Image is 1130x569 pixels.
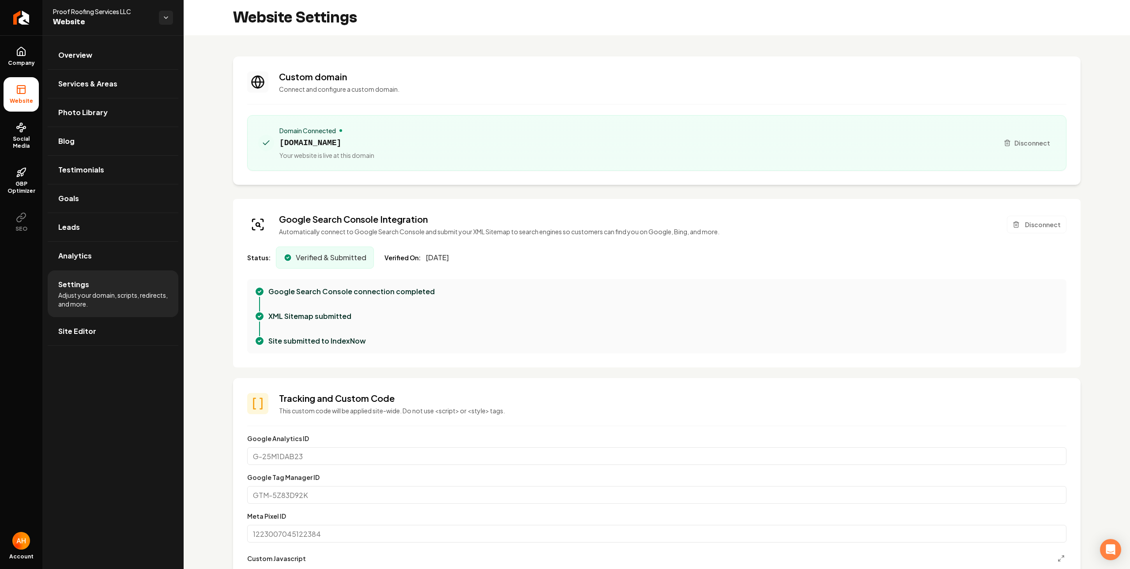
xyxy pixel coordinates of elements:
span: Photo Library [58,107,108,118]
p: This custom code will be applied site-wide. Do not use <script> or <style> tags. [279,406,1066,415]
span: Company [4,60,38,67]
span: Overview [58,50,92,60]
a: Blog [48,127,178,155]
span: SEO [12,225,31,232]
span: Disconnect [1014,139,1050,148]
span: [DATE] [426,252,449,263]
span: Settings [58,279,89,290]
a: Testimonials [48,156,178,184]
img: Anthony Hurgoi [12,532,30,550]
h3: Tracking and Custom Code [279,392,1066,404]
p: Connect and configure a custom domain. [279,85,1066,94]
span: Domain Connected [279,126,336,135]
span: Social Media [4,135,39,150]
span: Website [6,97,37,105]
span: Website [53,16,152,28]
a: Site Editor [48,317,178,345]
a: Leads [48,213,178,241]
a: Company [4,39,39,74]
span: Site Editor [58,326,96,337]
span: Verified & Submitted [296,252,366,263]
p: Automatically connect to Google Search Console and submit your XML Sitemap to search engines so c... [279,227,719,236]
a: Social Media [4,115,39,157]
span: Testimonials [58,165,104,175]
span: [DOMAIN_NAME] [279,137,374,149]
label: Custom Javascript [247,555,306,562]
span: Your website is live at this domain [279,151,374,160]
span: Status: [247,253,271,262]
span: Account [9,553,34,560]
a: GBP Optimizer [4,160,39,202]
span: Services & Areas [58,79,117,89]
h3: Custom domain [279,71,1066,83]
p: Site submitted to IndexNow [268,336,366,346]
span: Leads [58,222,80,232]
img: Rebolt Logo [13,11,30,25]
p: XML Sitemap submitted [268,311,351,322]
span: Adjust your domain, scripts, redirects, and more. [58,291,168,308]
a: Analytics [48,242,178,270]
span: Analytics [58,251,92,261]
h3: Google Search Console Integration [279,213,719,225]
span: Goals [58,193,79,204]
label: Google Analytics ID [247,434,309,442]
span: Proof Roofing Services LLC [53,7,152,16]
h2: Website Settings [233,9,357,26]
a: Photo Library [48,98,178,127]
span: GBP Optimizer [4,180,39,195]
label: Meta Pixel ID [247,512,286,520]
input: G-25M1DAB23 [247,447,1066,465]
button: SEO [4,205,39,240]
input: GTM-5Z83D92K [247,486,1066,504]
label: Google Tag Manager ID [247,473,320,481]
input: 1223007045122384 [247,525,1066,543]
button: Disconnect [998,135,1055,151]
a: Overview [48,41,178,69]
button: Disconnect [1007,216,1066,233]
a: Services & Areas [48,70,178,98]
button: Open user button [12,532,30,550]
p: Google Search Console connection completed [268,286,435,297]
span: Blog [58,136,75,146]
div: Open Intercom Messenger [1100,539,1121,560]
a: Goals [48,184,178,213]
span: Verified On: [384,253,421,262]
